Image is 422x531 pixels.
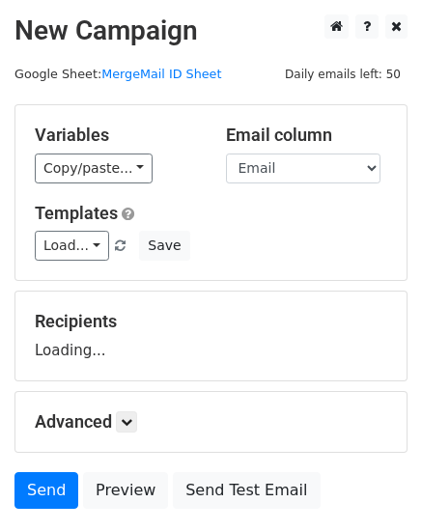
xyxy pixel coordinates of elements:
button: Save [139,231,189,261]
h5: Recipients [35,311,387,332]
a: MergeMail ID Sheet [101,67,221,81]
a: Send Test Email [173,472,320,509]
h2: New Campaign [14,14,408,47]
span: Daily emails left: 50 [278,64,408,85]
a: Preview [83,472,168,509]
a: Send [14,472,78,509]
small: Google Sheet: [14,67,221,81]
div: Loading... [35,311,387,361]
a: Templates [35,203,118,223]
h5: Variables [35,125,197,146]
a: Daily emails left: 50 [278,67,408,81]
h5: Email column [226,125,388,146]
a: Load... [35,231,109,261]
h5: Advanced [35,411,387,433]
a: Copy/paste... [35,154,153,183]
